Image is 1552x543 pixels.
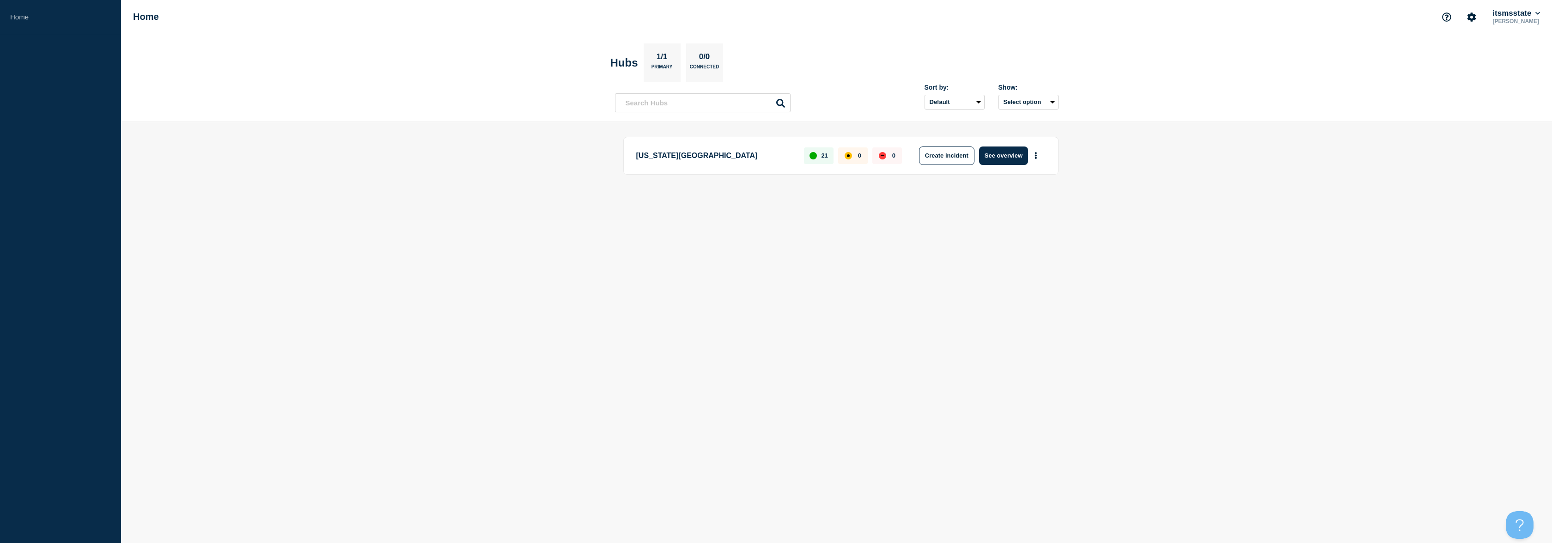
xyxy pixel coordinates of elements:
[1030,147,1042,164] button: More actions
[1491,18,1542,24] p: [PERSON_NAME]
[925,84,985,91] div: Sort by:
[979,146,1028,165] button: See overview
[1437,7,1456,27] button: Support
[821,152,828,159] p: 21
[845,152,852,159] div: affected
[636,146,794,165] p: [US_STATE][GEOGRAPHIC_DATA]
[690,64,719,74] p: Connected
[695,52,713,64] p: 0/0
[1462,7,1481,27] button: Account settings
[615,93,791,112] input: Search Hubs
[998,95,1059,110] button: Select option
[653,52,671,64] p: 1/1
[919,146,974,165] button: Create incident
[809,152,817,159] div: up
[998,84,1059,91] div: Show:
[892,152,895,159] p: 0
[1491,9,1542,18] button: itsmsstate
[858,152,861,159] p: 0
[925,95,985,110] select: Sort by
[133,12,159,22] h1: Home
[610,56,638,69] h2: Hubs
[1506,511,1534,539] iframe: Help Scout Beacon - Open
[879,152,886,159] div: down
[651,64,673,74] p: Primary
